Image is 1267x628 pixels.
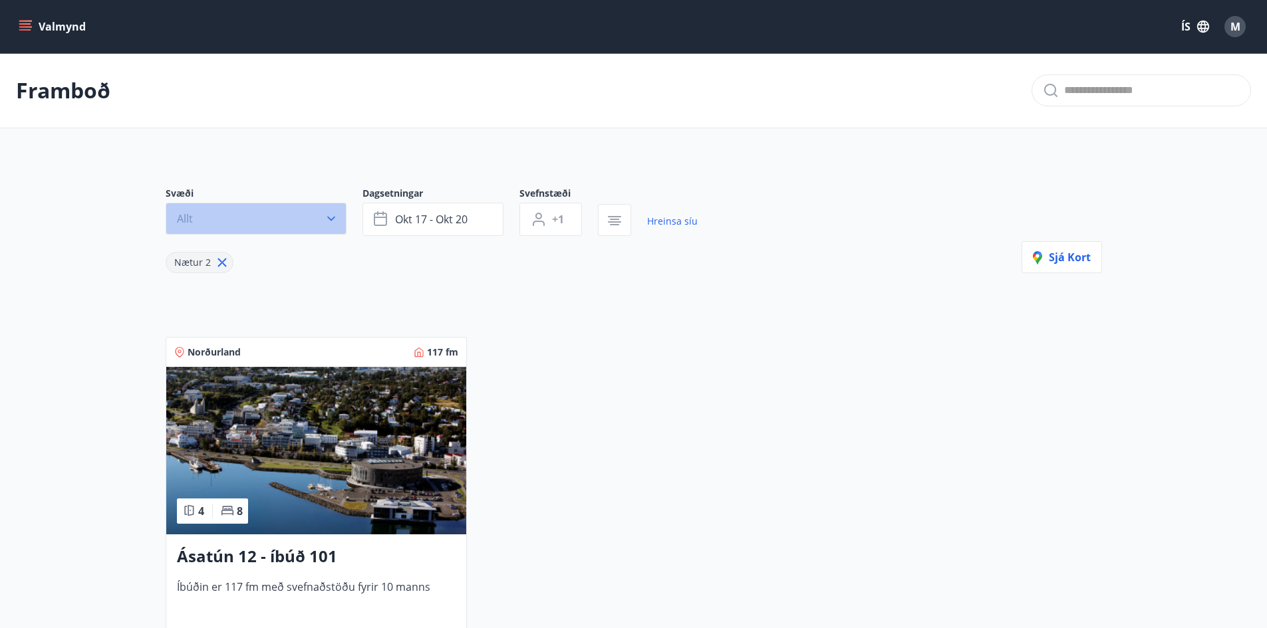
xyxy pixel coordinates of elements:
[16,76,110,105] p: Framboð
[519,203,582,236] button: +1
[1033,250,1091,264] span: Sjá kort
[177,211,193,226] span: Allt
[552,212,564,227] span: +1
[237,504,243,518] span: 8
[177,545,456,569] h3: Ásatún 12 - íbúð 101
[166,252,233,273] div: Nætur 2
[166,203,347,235] button: Allt
[174,256,211,268] span: Nætur 2
[1174,15,1216,39] button: ÍS
[395,212,468,227] span: okt 17 - okt 20
[166,187,362,203] span: Svæði
[198,504,204,518] span: 4
[16,15,91,39] button: menu
[1219,11,1251,43] button: M
[166,367,466,534] img: Paella dish
[647,207,698,236] a: Hreinsa síu
[362,203,503,236] button: okt 17 - okt 20
[427,346,458,359] span: 117 fm
[177,579,456,623] span: Íbúðin er 117 fm með svefnaðstöðu fyrir 10 manns
[1022,241,1102,273] button: Sjá kort
[1230,19,1240,34] span: M
[188,346,241,359] span: Norðurland
[362,187,519,203] span: Dagsetningar
[519,187,598,203] span: Svefnstæði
